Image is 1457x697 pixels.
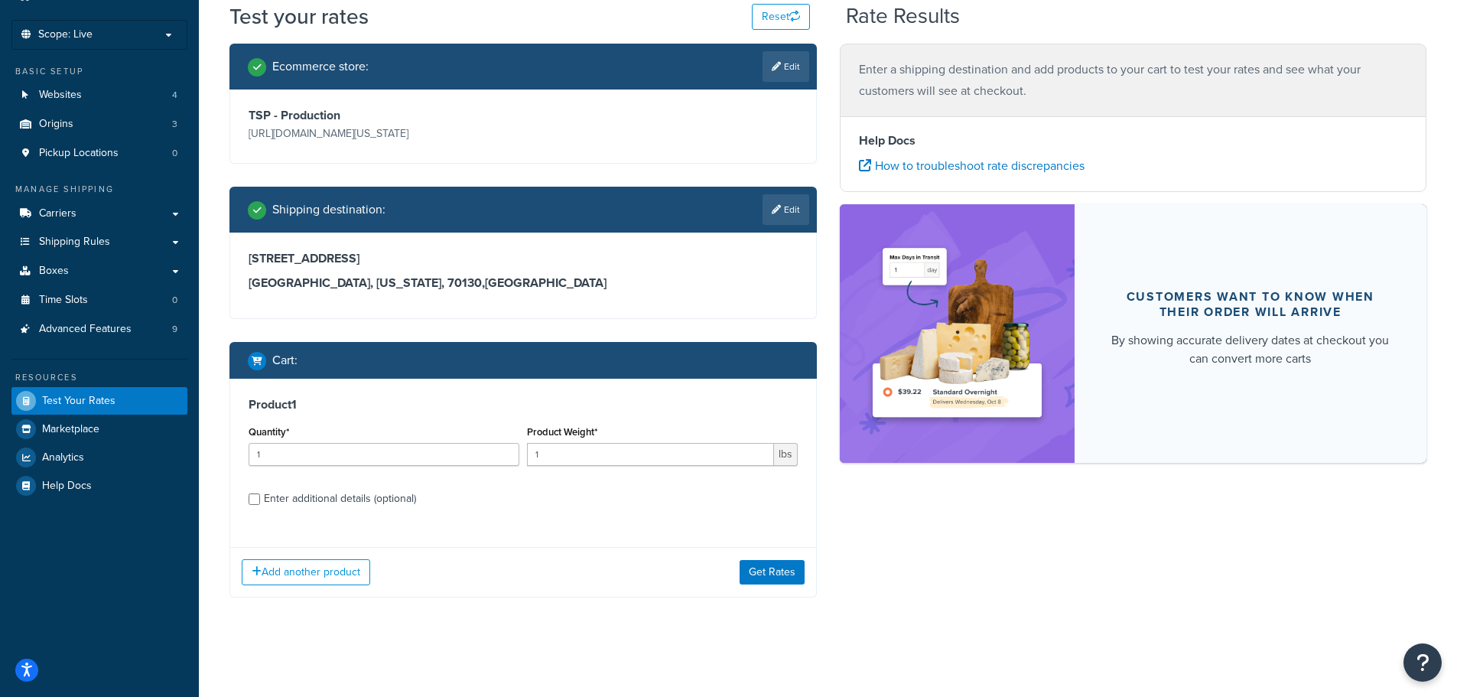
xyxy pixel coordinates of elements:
span: Time Slots [39,294,88,307]
span: 9 [172,323,177,336]
span: Scope: Live [38,28,93,41]
a: Advanced Features9 [11,315,187,344]
a: Boxes [11,257,187,285]
div: By showing accurate delivery dates at checkout you can convert more carts [1111,331,1390,368]
h4: Help Docs [859,132,1408,150]
a: Time Slots0 [11,286,187,314]
span: Origins [39,118,73,131]
a: Help Docs [11,472,187,500]
span: Carriers [39,207,76,220]
span: 0 [172,294,177,307]
span: Marketplace [42,423,99,436]
a: Edit [763,51,809,82]
li: Pickup Locations [11,139,187,168]
a: How to troubleshoot rate discrepancies [859,157,1085,174]
div: Customers want to know when their order will arrive [1111,289,1390,320]
a: Edit [763,194,809,225]
h2: Shipping destination : [272,203,385,217]
a: Pickup Locations0 [11,139,187,168]
h2: Cart : [272,353,298,367]
span: Boxes [39,265,69,278]
h1: Test your rates [229,2,369,31]
span: 3 [172,118,177,131]
input: 0 [249,443,519,466]
a: Test Your Rates [11,387,187,415]
div: Resources [11,371,187,384]
span: Help Docs [42,480,92,493]
p: [URL][DOMAIN_NAME][US_STATE] [249,123,519,145]
a: Websites4 [11,81,187,109]
input: 0.00 [527,443,774,466]
a: Analytics [11,444,187,471]
h3: [GEOGRAPHIC_DATA], [US_STATE], 70130 , [GEOGRAPHIC_DATA] [249,275,798,291]
h3: TSP - Production [249,108,519,123]
h3: [STREET_ADDRESS] [249,251,798,266]
div: Basic Setup [11,65,187,78]
span: Test Your Rates [42,395,115,408]
img: feature-image-ddt-36eae7f7280da8017bfb280eaccd9c446f90b1fe08728e4019434db127062ab4.png [863,227,1052,440]
button: Get Rates [740,560,805,585]
li: Origins [11,110,187,138]
h2: Ecommerce store : [272,60,369,73]
label: Product Weight* [527,426,597,438]
input: Enter additional details (optional) [249,493,260,505]
span: Analytics [42,451,84,464]
a: Shipping Rules [11,228,187,256]
h3: Product 1 [249,397,798,412]
a: Carriers [11,200,187,228]
a: Marketplace [11,415,187,443]
li: Time Slots [11,286,187,314]
span: 4 [172,89,177,102]
span: Websites [39,89,82,102]
div: Enter additional details (optional) [264,488,416,510]
span: Shipping Rules [39,236,110,249]
a: Origins3 [11,110,187,138]
span: lbs [774,443,798,466]
label: Quantity* [249,426,289,438]
p: Enter a shipping destination and add products to your cart to test your rates and see what your c... [859,59,1408,102]
span: 0 [172,147,177,160]
span: Advanced Features [39,323,132,336]
li: Advanced Features [11,315,187,344]
div: Manage Shipping [11,183,187,196]
li: Websites [11,81,187,109]
button: Add another product [242,559,370,585]
h2: Rate Results [846,5,960,28]
button: Reset [752,4,810,30]
span: Pickup Locations [39,147,119,160]
button: Open Resource Center [1403,643,1442,682]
